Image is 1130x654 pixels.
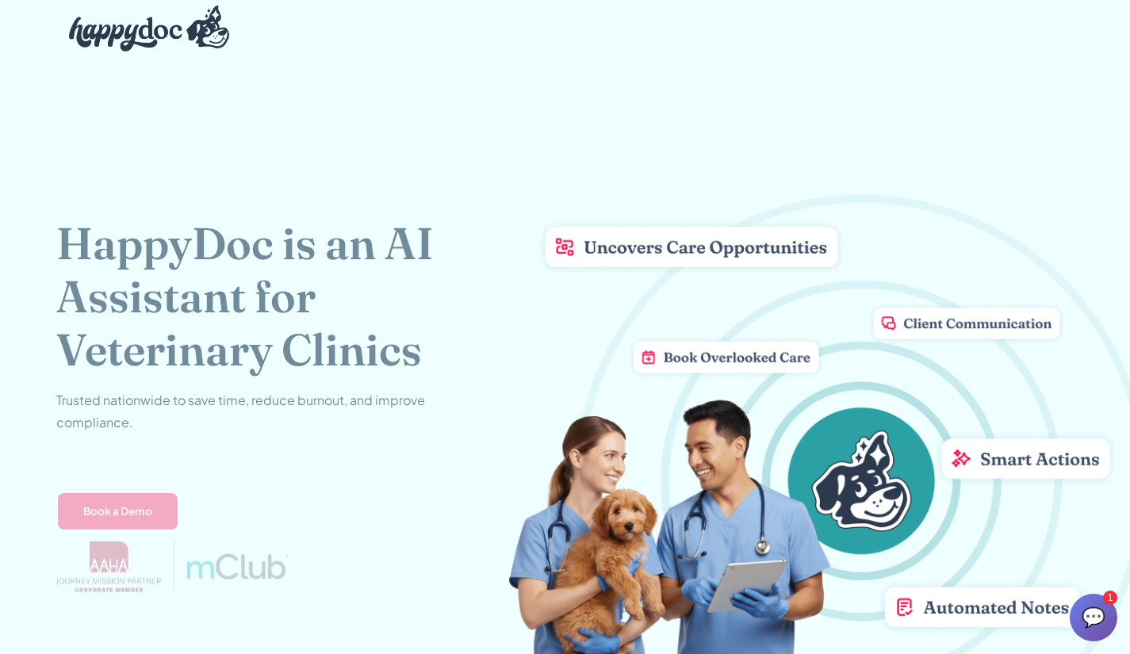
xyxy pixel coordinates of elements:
img: mclub logo [187,553,289,579]
img: HappyDoc Logo: A happy dog with his ear up, listening. [69,6,229,52]
img: AAHA Advantage logo [56,541,161,591]
a: Book a Demo [56,491,179,531]
a: home [56,2,229,55]
p: Trusted nationwide to save time, reduce burnout, and improve compliance. [56,389,437,434]
h1: HappyDoc is an AI Assistant for Veterinary Clinics [56,216,514,377]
